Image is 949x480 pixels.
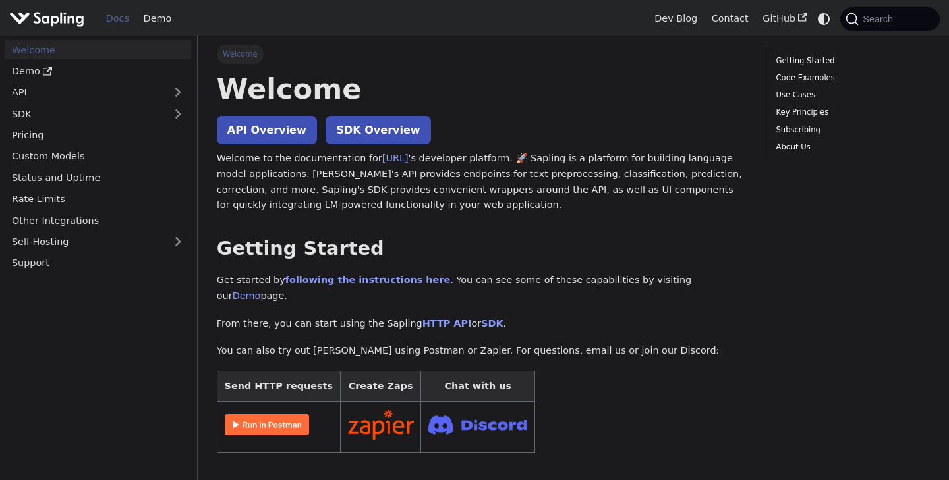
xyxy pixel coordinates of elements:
a: SDK [481,318,503,329]
a: [URL] [382,153,409,163]
img: Join Discord [428,412,527,439]
span: Welcome [217,45,264,63]
button: Expand sidebar category 'API' [165,83,191,102]
button: Expand sidebar category 'SDK' [165,104,191,123]
th: Chat with us [421,371,535,402]
a: Use Cases [776,89,925,101]
a: Docs [99,9,136,29]
h1: Welcome [217,71,747,107]
p: Get started by . You can see some of these capabilities by visiting our page. [217,273,747,304]
th: Create Zaps [340,371,421,402]
a: Sapling.aiSapling.ai [9,9,89,28]
a: Demo [233,290,261,301]
a: Status and Uptime [5,168,191,187]
a: Subscribing [776,124,925,136]
a: GitHub [755,9,814,29]
button: Search (Command+K) [840,7,939,31]
nav: Breadcrumbs [217,45,747,63]
p: You can also try out [PERSON_NAME] using Postman or Zapier. For questions, email us or join our D... [217,343,747,359]
a: Key Principles [776,106,925,119]
a: Contact [705,9,756,29]
a: Welcome [5,40,191,59]
a: Self-Hosting [5,232,191,252]
a: Code Examples [776,72,925,84]
a: Rate Limits [5,190,191,209]
a: API [5,83,165,102]
a: API Overview [217,116,317,144]
a: About Us [776,141,925,153]
a: Demo [5,62,191,81]
a: Demo [136,9,179,29]
p: From there, you can start using the Sapling or . [217,316,747,332]
a: Pricing [5,126,191,145]
a: Dev Blog [647,9,704,29]
button: Switch between dark and light mode (currently system mode) [815,9,834,28]
a: SDK Overview [326,116,430,144]
a: HTTP API [422,318,472,329]
h2: Getting Started [217,237,747,261]
a: Other Integrations [5,211,191,230]
th: Send HTTP requests [217,371,340,402]
img: Sapling.ai [9,9,84,28]
a: Support [5,253,191,273]
span: Search [859,14,901,24]
a: SDK [5,104,165,123]
img: Run in Postman [225,414,309,435]
a: Getting Started [776,55,925,67]
img: Connect in Zapier [348,410,414,440]
p: Welcome to the documentation for 's developer platform. 🚀 Sapling is a platform for building lang... [217,151,747,213]
a: following the instructions here [285,275,450,285]
a: Custom Models [5,147,191,166]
